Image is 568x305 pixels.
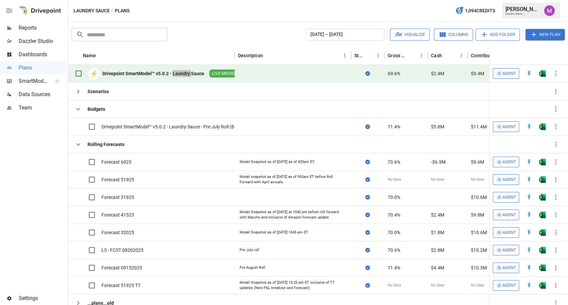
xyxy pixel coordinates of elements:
div: Sync complete [365,176,370,183]
button: Sort [553,51,562,60]
button: Sort [364,51,373,60]
img: quick-edit-flash.b8aec18c.svg [526,247,532,253]
button: Agent [493,174,519,185]
span: Dazzler Studio [19,37,67,45]
span: $10.6M [471,229,487,236]
span: Reports [19,24,67,32]
span: $9.6M [471,159,484,165]
div: Model Snapshot as of [DATE] 10:20 am ET inclusive of TT updates (New P&L breakout and Forecast) [240,280,346,290]
img: Umer Muhammed [544,5,555,16]
div: Open in Quick Edit [526,194,532,201]
span: No Data [431,177,444,182]
img: excel-icon.76473adf.svg [539,123,546,130]
button: Status column menu [373,51,383,60]
div: Sync complete [365,123,370,130]
button: Agent [493,280,519,291]
div: Cash [431,53,442,58]
button: Sort [443,51,452,60]
div: Forecast 31925 [101,194,134,201]
div: Forecast 6925 [101,159,131,165]
img: quick-edit-flash.b8aec18c.svg [526,159,532,165]
div: Drivepoint SmartModel™ v5.0.2 - Laundry Sauce [102,70,204,77]
div: Pre July roll [240,247,259,253]
span: Agent [502,282,516,289]
span: $1.8M [431,229,444,236]
div: Sync complete [365,229,370,236]
div: Forecast 51925 [101,176,134,183]
span: $10.3M [471,264,487,271]
div: Sync complete [365,282,370,289]
button: Cash column menu [457,51,466,60]
span: Settings [19,294,67,302]
img: excel-icon.76473adf.svg [539,194,546,201]
img: excel-icon.76473adf.svg [539,247,546,253]
img: quick-edit-flash.b8aec18c.svg [526,70,532,77]
span: 69.6% [388,70,400,77]
div: Sync complete [365,264,370,271]
span: -$6.9M [431,159,446,165]
div: Rolling Forecasts [88,141,124,148]
div: / [111,7,113,15]
div: Open in Quick Edit [526,247,532,253]
button: Umer Muhammed [540,1,559,20]
div: Open in Excel [539,194,546,201]
div: Open in Excel [539,264,546,271]
span: No Data [471,177,484,182]
span: 70.4% [388,212,400,218]
span: ™ [48,76,52,84]
button: Agent [493,192,519,203]
span: 70.0% [388,194,400,201]
img: quick-edit-flash.b8aec18c.svg [526,282,532,289]
span: 70.6% [388,247,400,253]
span: $10.6M [471,194,487,201]
div: Forecast 09152025 [101,264,142,271]
img: quick-edit-flash.b8aec18c.svg [526,194,532,201]
span: Plans [19,64,67,72]
div: Drivepoint SmartModel™ v5.0.2 - Laundry Sauce - Pre July Roll (Backup) [101,123,249,130]
div: Model Snapshot as of [DATE] 1045 am ET [240,230,308,235]
span: Agent [502,211,516,219]
img: excel-icon.76473adf.svg [539,70,546,77]
span: $11.4M [471,123,487,130]
span: Agent [502,194,516,201]
span: $4.4M [431,264,444,271]
div: Open in Excel [539,247,546,253]
img: excel-icon.76473adf.svg [539,229,546,236]
span: Data Sources [19,90,67,98]
div: Forecast 51925 TT [101,282,140,289]
span: Team [19,104,67,112]
div: Pre August Roll [240,265,265,270]
button: Sort [264,51,273,60]
img: excel-icon.76473adf.svg [539,282,546,289]
span: No Data [388,283,401,288]
div: Open in Excel [539,70,546,77]
span: Dashboards [19,51,67,59]
span: $2.4M [431,212,444,218]
span: Agent [502,264,516,272]
div: Open in Quick Edit [526,159,532,165]
span: No Data [431,283,444,288]
span: Agent [502,176,516,184]
div: Open in Excel [539,212,546,218]
div: Open in Excel [539,229,546,236]
span: 1,094 Credits [465,7,495,15]
div: Open in Quick Edit [526,123,532,130]
div: Open in Excel [539,176,546,183]
div: LS - FCST 08202025 [101,247,143,253]
img: excel-icon.76473adf.svg [539,264,546,271]
button: Laundry Sauce [74,7,110,15]
span: 71.4% [388,264,400,271]
span: 70.0% [388,229,400,236]
div: Sync complete [365,247,370,253]
div: Open in Quick Edit [526,282,532,289]
div: Budgets [88,106,105,112]
button: Columns [434,29,473,41]
span: LIVE MODEL [209,71,239,77]
span: $2.8M [431,247,444,253]
span: $9.4M [471,70,484,77]
button: Agent [493,245,519,255]
div: Scenarios [88,88,109,95]
div: Model Snapshot as of [DATE] at 1040 pm before roll forward with Marchs and inclusive of Amazon fo... [240,210,346,220]
span: No Data [388,177,401,182]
